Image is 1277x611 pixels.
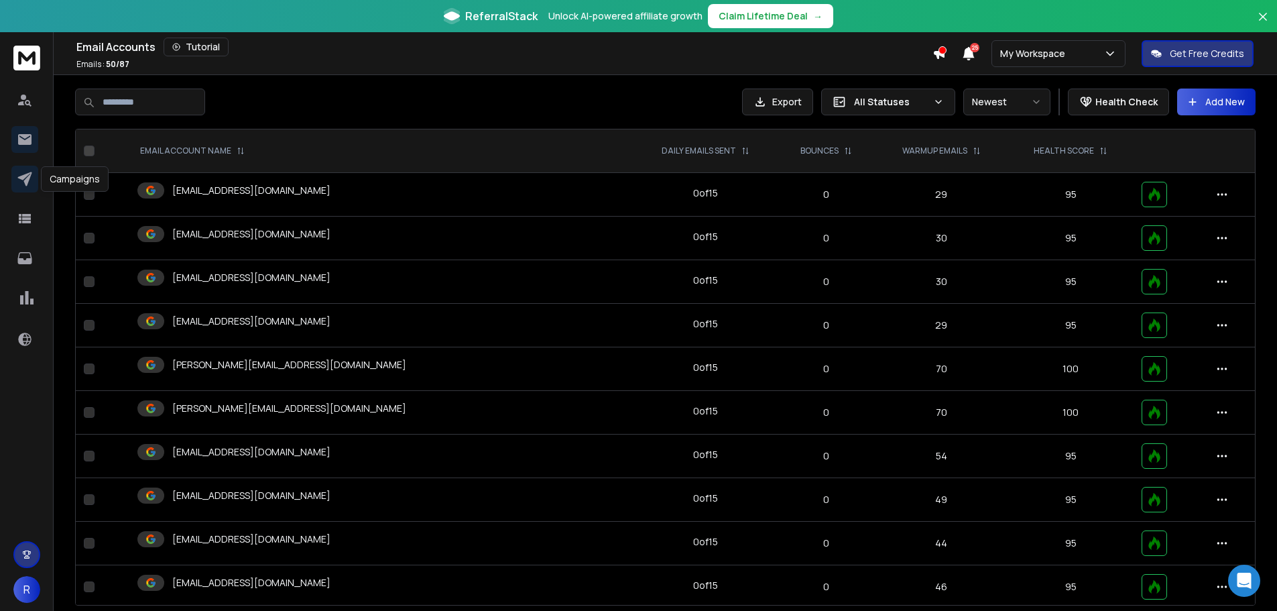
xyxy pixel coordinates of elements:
[465,8,538,24] span: ReferralStack
[172,358,406,372] p: [PERSON_NAME][EMAIL_ADDRESS][DOMAIN_NAME]
[875,478,1008,522] td: 49
[786,362,867,376] p: 0
[875,347,1008,391] td: 70
[813,9,823,23] span: →
[172,402,406,415] p: [PERSON_NAME][EMAIL_ADDRESS][DOMAIN_NAME]
[693,535,718,549] div: 0 of 15
[875,260,1008,304] td: 30
[1008,217,1134,260] td: 95
[786,537,867,550] p: 0
[140,146,245,156] div: EMAIL ACCOUNT NAME
[1095,95,1158,109] p: Health Check
[1008,435,1134,478] td: 95
[164,38,229,56] button: Tutorial
[172,445,330,459] p: [EMAIL_ADDRESS][DOMAIN_NAME]
[172,576,330,590] p: [EMAIL_ADDRESS][DOMAIN_NAME]
[1008,391,1134,435] td: 100
[970,43,979,52] span: 25
[172,271,330,284] p: [EMAIL_ADDRESS][DOMAIN_NAME]
[172,533,330,546] p: [EMAIL_ADDRESS][DOMAIN_NAME]
[854,95,928,109] p: All Statuses
[76,38,932,56] div: Email Accounts
[693,579,718,592] div: 0 of 15
[172,184,330,197] p: [EMAIL_ADDRESS][DOMAIN_NAME]
[1228,565,1260,597] div: Open Intercom Messenger
[1008,260,1134,304] td: 95
[1142,40,1254,67] button: Get Free Credits
[875,217,1008,260] td: 30
[963,89,1050,115] button: Newest
[1170,47,1244,60] p: Get Free Credits
[742,89,813,115] button: Export
[902,146,967,156] p: WARMUP EMAILS
[786,406,867,419] p: 0
[786,319,867,332] p: 0
[786,580,867,594] p: 0
[548,9,703,23] p: Unlock AI-powered affiliate growth
[693,274,718,287] div: 0 of 15
[662,146,736,156] p: DAILY EMAILS SENT
[786,188,867,201] p: 0
[693,492,718,505] div: 0 of 15
[13,576,40,603] button: R
[708,4,833,28] button: Claim Lifetime Deal→
[693,448,718,461] div: 0 of 15
[1254,8,1272,40] button: Close banner
[693,404,718,418] div: 0 of 15
[875,304,1008,347] td: 29
[875,522,1008,565] td: 44
[1008,304,1134,347] td: 95
[800,146,839,156] p: BOUNCES
[172,227,330,241] p: [EMAIL_ADDRESS][DOMAIN_NAME]
[693,186,718,200] div: 0 of 15
[693,317,718,331] div: 0 of 15
[875,391,1008,435] td: 70
[172,315,330,328] p: [EMAIL_ADDRESS][DOMAIN_NAME]
[875,435,1008,478] td: 54
[41,166,109,192] div: Campaigns
[693,361,718,374] div: 0 of 15
[172,489,330,502] p: [EMAIL_ADDRESS][DOMAIN_NAME]
[1000,47,1071,60] p: My Workspace
[693,230,718,243] div: 0 of 15
[1008,522,1134,565] td: 95
[1177,89,1256,115] button: Add New
[875,565,1008,609] td: 46
[1008,173,1134,217] td: 95
[786,231,867,245] p: 0
[1008,565,1134,609] td: 95
[1008,478,1134,522] td: 95
[1008,347,1134,391] td: 100
[786,449,867,463] p: 0
[76,59,129,70] p: Emails :
[786,493,867,506] p: 0
[106,58,129,70] span: 50 / 87
[1034,146,1094,156] p: HEALTH SCORE
[1068,89,1169,115] button: Health Check
[786,275,867,288] p: 0
[875,173,1008,217] td: 29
